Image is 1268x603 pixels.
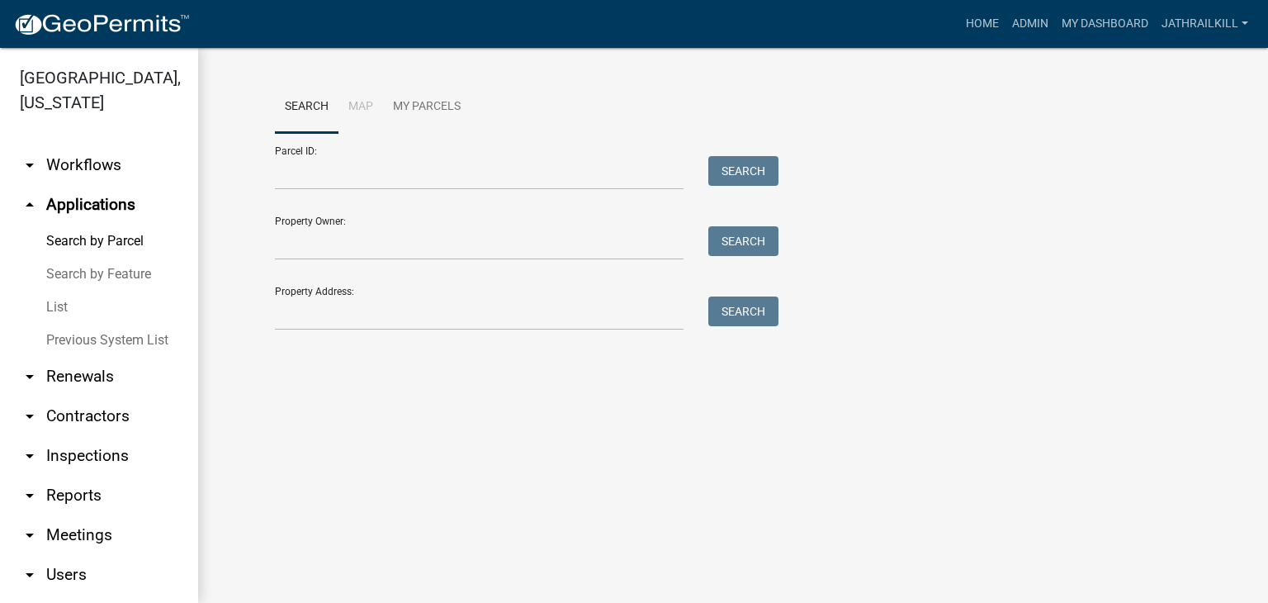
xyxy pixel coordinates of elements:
[1005,8,1055,40] a: Admin
[20,565,40,585] i: arrow_drop_down
[20,406,40,426] i: arrow_drop_down
[20,155,40,175] i: arrow_drop_down
[20,195,40,215] i: arrow_drop_up
[708,297,778,326] button: Search
[708,226,778,256] button: Search
[20,525,40,545] i: arrow_drop_down
[383,81,471,134] a: My Parcels
[708,156,778,186] button: Search
[1055,8,1155,40] a: My Dashboard
[20,367,40,387] i: arrow_drop_down
[20,446,40,466] i: arrow_drop_down
[959,8,1005,40] a: Home
[275,81,338,134] a: Search
[20,486,40,506] i: arrow_drop_down
[1155,8,1255,40] a: Jathrailkill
